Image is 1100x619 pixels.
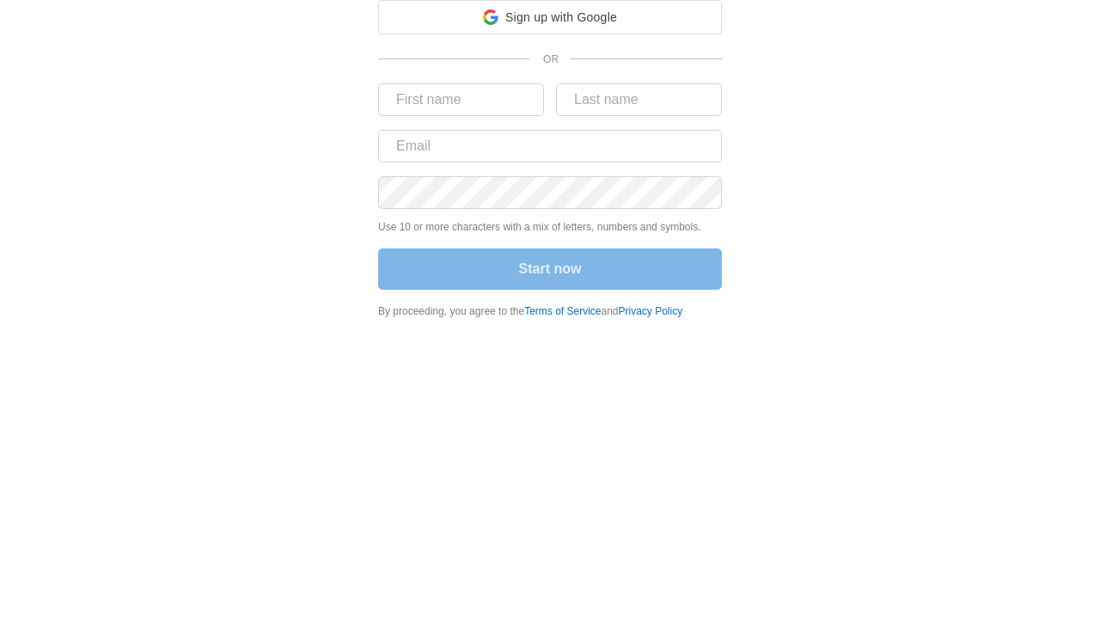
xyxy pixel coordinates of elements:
[378,303,722,319] div: By proceeding, you agree to the and
[378,130,722,162] input: Email
[378,219,722,235] p: Use 10 or more characters with a mix of letters, numbers and symbols.
[378,83,544,116] input: First name
[619,305,683,317] a: Privacy Policy
[556,83,722,116] input: Last name
[505,9,617,27] span: Sign up with Google
[524,305,601,317] a: Terms of Service
[543,52,550,67] p: OR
